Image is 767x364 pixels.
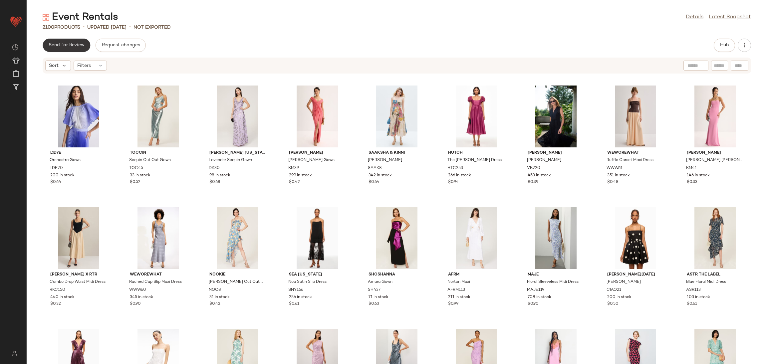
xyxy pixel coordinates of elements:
[130,294,153,300] span: 345 in stock
[522,207,590,269] img: MAJE119.jpg
[369,294,388,300] span: 71 in stock
[130,179,140,185] span: $0.52
[607,150,664,156] span: WEWOREWHAT
[129,279,182,285] span: Ruched Cup Slip Maxi Dress
[369,301,379,307] span: $0.63
[607,272,664,278] span: [PERSON_NAME][DATE]
[527,157,561,163] span: [PERSON_NAME]
[448,301,458,307] span: $0.99
[50,173,75,179] span: 200 in stock
[607,279,641,285] span: [PERSON_NAME]
[443,86,510,147] img: HTC253.jpg
[289,179,300,185] span: $0.42
[209,287,221,293] span: NOO8
[209,179,220,185] span: $0.68
[125,86,192,147] img: TOC45.jpg
[9,15,23,28] img: heart_red.DM2ytmEG.svg
[448,173,471,179] span: 266 in stock
[50,272,107,278] span: [PERSON_NAME] x RTR
[289,272,346,278] span: Sea [US_STATE]
[43,14,49,21] img: svg%3e
[369,150,425,156] span: Saaksha & Kinni
[50,287,65,293] span: RKC150
[714,39,735,52] button: Hub
[607,179,618,185] span: $0.48
[12,44,19,51] img: svg%3e
[607,157,653,163] span: Ruffle Corset Maxi Dress
[363,207,430,269] img: SH437.jpg
[284,86,351,147] img: KM39.jpg
[527,165,540,171] span: VB220
[50,179,61,185] span: $0.64
[130,173,150,179] span: 33 in stock
[443,207,510,269] img: AFRM113.jpg
[687,173,710,179] span: 146 in stock
[209,279,265,285] span: [PERSON_NAME] Cut Out Dress
[129,165,143,171] span: TOC45
[447,157,502,163] span: The [PERSON_NAME] Dress
[528,301,539,307] span: $0.90
[448,179,459,185] span: $0.94
[130,272,186,278] span: WEWOREWHAT
[284,207,351,269] img: SNY166.jpg
[288,287,303,293] span: SNY166
[50,157,81,163] span: Orchestra Gown
[50,301,61,307] span: $0.32
[528,294,551,300] span: 708 in stock
[45,207,112,269] img: RKC150.jpg
[288,165,299,171] span: KM39
[204,207,271,269] img: NOO8.jpg
[87,24,127,31] p: updated [DATE]
[125,207,192,269] img: WWW60.jpg
[133,24,171,31] p: Not Exported
[681,86,749,147] img: KM41.jpg
[602,207,669,269] img: CIAO21.jpg
[607,294,632,300] span: 200 in stock
[686,157,743,163] span: [PERSON_NAME] [PERSON_NAME] Gown
[528,179,538,185] span: $0.39
[43,11,118,24] div: Event Rentals
[43,25,54,30] span: 2100
[129,287,146,293] span: WWW60
[368,279,392,285] span: Amara Gown
[48,43,85,48] span: Send for Review
[607,165,623,171] span: WWW61
[209,301,220,307] span: $0.42
[527,287,544,293] span: MAJE119
[687,179,697,185] span: $0.33
[288,279,327,285] span: Noa Satin Slip Dress
[50,279,106,285] span: Combo Drop Waist Midi Dress
[363,86,430,147] img: SAAK8.jpg
[130,150,186,156] span: Toccin
[687,150,743,156] span: [PERSON_NAME]
[686,13,703,21] a: Details
[528,150,584,156] span: [PERSON_NAME]
[288,157,335,163] span: [PERSON_NAME] Gown
[49,62,59,69] span: Sort
[129,23,131,31] span: •
[686,287,701,293] span: ASR113
[43,39,90,52] button: Send for Review
[369,173,392,179] span: 342 in stock
[369,272,425,278] span: Shoshanna
[83,23,85,31] span: •
[50,294,75,300] span: 440 in stock
[289,150,346,156] span: [PERSON_NAME]
[686,279,726,285] span: Blue Floral Midi Dress
[77,62,91,69] span: Filters
[607,287,621,293] span: CIAO21
[447,279,470,285] span: Norton Maxi
[50,150,107,156] span: L'ID?E
[209,294,230,300] span: 31 in stock
[368,165,382,171] span: SAAK8
[607,301,619,307] span: $0.50
[289,294,312,300] span: 256 in stock
[448,272,505,278] span: AFRM
[522,86,590,147] img: VB220.jpg
[96,39,145,52] button: Request changes
[687,301,697,307] span: $0.61
[709,13,751,21] a: Latest Snapshot
[681,207,749,269] img: ASR113.jpg
[687,272,743,278] span: ASTR the Label
[607,173,630,179] span: 351 in stock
